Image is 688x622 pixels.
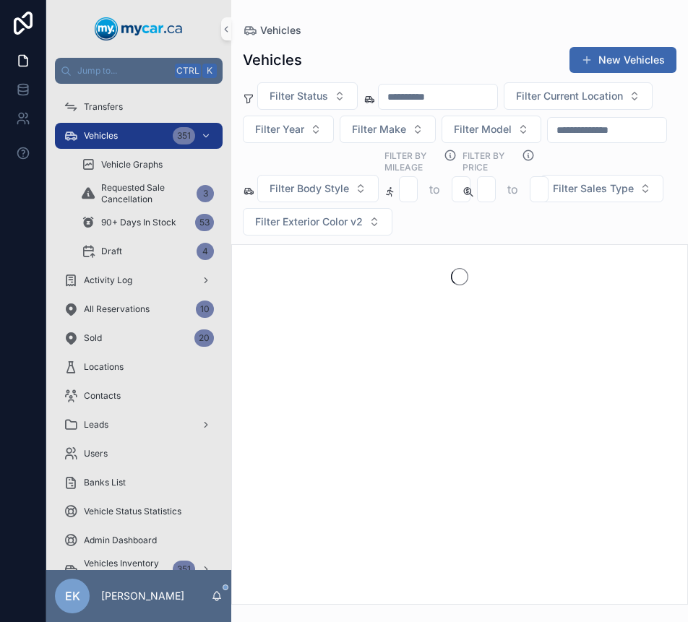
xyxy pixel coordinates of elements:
span: Vehicle Graphs [101,159,163,170]
span: Filter Year [255,122,304,137]
a: Contacts [55,383,223,409]
a: Draft4 [72,238,223,264]
a: Vehicles [243,23,301,38]
span: Vehicle Status Statistics [84,506,181,517]
a: Vehicles351 [55,123,223,149]
label: FILTER BY PRICE [463,149,519,173]
button: Select Button [243,208,392,236]
div: 351 [173,127,195,144]
a: Vehicles Inventory Checklist351 [55,556,223,582]
span: Vehicles Inventory Checklist [84,558,167,581]
span: Sold [84,332,102,344]
button: New Vehicles [569,47,676,73]
span: Transfers [84,101,123,113]
button: Select Button [257,175,379,202]
a: All Reservations10 [55,296,223,322]
span: Contacts [84,390,121,402]
p: to [429,181,440,198]
button: Jump to...CtrlK [55,58,223,84]
span: Filter Make [352,122,406,137]
div: 3 [197,185,214,202]
span: Locations [84,361,124,373]
a: Users [55,441,223,467]
a: 90+ Days In Stock53 [72,210,223,236]
a: Activity Log [55,267,223,293]
span: Filter Exterior Color v2 [255,215,363,229]
img: App logo [95,17,183,40]
span: K [204,65,215,77]
span: Filter Model [454,122,512,137]
button: Select Button [504,82,653,110]
span: All Reservations [84,303,150,315]
span: 90+ Days In Stock [101,217,176,228]
div: 351 [173,561,195,578]
div: 53 [195,214,214,231]
h1: Vehicles [243,50,302,70]
span: Activity Log [84,275,132,286]
a: Vehicle Status Statistics [55,498,223,524]
a: Leads [55,412,223,438]
a: Vehicle Graphs [72,152,223,178]
button: Select Button [541,175,663,202]
span: Jump to... [77,65,169,77]
span: Filter Body Style [270,181,349,196]
span: Draft [101,246,122,257]
button: Select Button [340,116,436,143]
span: Filter Current Location [516,89,623,103]
div: 20 [194,329,214,347]
span: Filter Status [270,89,328,103]
button: Select Button [257,82,358,110]
span: Ctrl [175,64,201,78]
button: Select Button [243,116,334,143]
button: Select Button [442,116,541,143]
span: Requested Sale Cancellation [101,182,191,205]
span: Filter Sales Type [553,181,634,196]
a: Sold20 [55,325,223,351]
div: 10 [196,301,214,318]
div: 4 [197,243,214,260]
a: Locations [55,354,223,380]
span: Vehicles [84,130,118,142]
div: scrollable content [46,84,231,570]
p: [PERSON_NAME] [101,589,184,603]
a: Requested Sale Cancellation3 [72,181,223,207]
a: Banks List [55,470,223,496]
a: Transfers [55,94,223,120]
span: Banks List [84,477,126,488]
label: Filter By Mileage [384,149,441,173]
a: Admin Dashboard [55,527,223,553]
span: Vehicles [260,23,301,38]
span: EK [65,587,80,605]
p: to [507,181,518,198]
span: Leads [84,419,108,431]
span: Admin Dashboard [84,535,157,546]
span: Users [84,448,108,459]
